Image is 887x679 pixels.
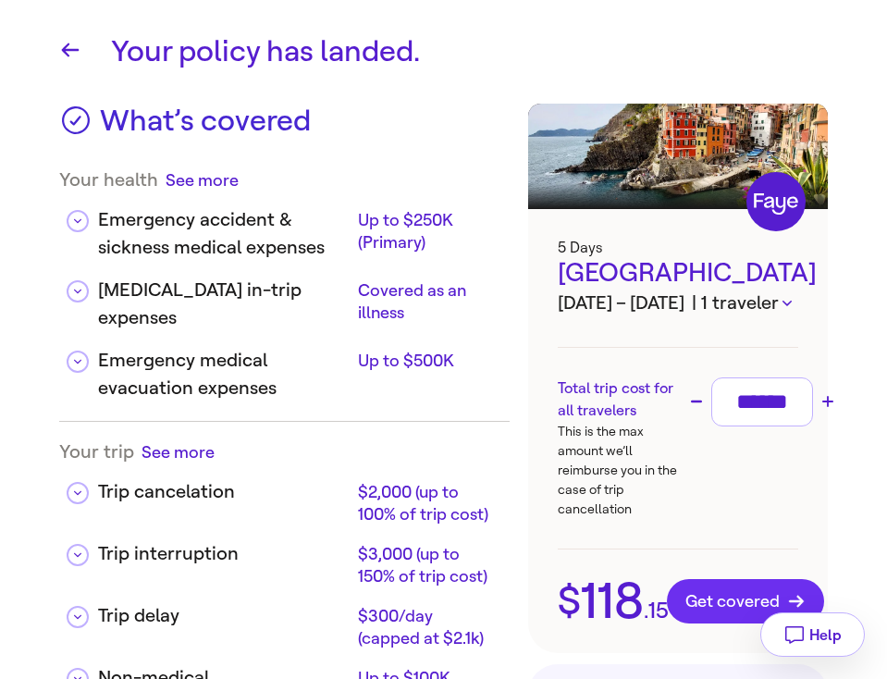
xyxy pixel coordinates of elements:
[809,626,842,644] span: Help
[358,279,494,324] div: Covered as an illness
[558,377,678,422] h3: Total trip cost for all travelers
[100,104,311,150] h3: What’s covered
[59,525,510,587] div: Trip interruption$3,000 (up to 150% of trip cost)
[558,290,798,317] h3: [DATE] – [DATE]
[685,592,806,611] span: Get covered
[98,602,351,630] div: Trip delay
[581,576,644,626] span: 118
[358,543,494,587] div: $3,000 (up to 150% of trip cost)
[648,599,669,622] span: 15
[558,422,678,519] p: This is the max amount we’ll reimburse you in the case of trip cancellation
[685,390,708,413] button: Decrease trip cost
[98,347,351,402] div: Emergency medical evacuation expenses
[98,540,351,568] div: Trip interruption
[558,582,581,621] span: $
[692,290,792,317] button: | 1 traveler
[358,481,494,525] div: $2,000 (up to 100% of trip cost)
[98,277,351,332] div: [MEDICAL_DATA] in-trip expenses
[59,168,510,191] div: Your health
[59,332,510,402] div: Emergency medical evacuation expensesUp to $500K
[59,262,510,332] div: [MEDICAL_DATA] in-trip expensesCovered as an illness
[166,168,239,191] button: See more
[111,30,828,74] h1: Your policy has landed.
[760,612,865,657] button: Help
[142,440,215,463] button: See more
[98,206,351,262] div: Emergency accident & sickness medical expenses
[644,599,648,622] span: .
[558,256,798,290] div: [GEOGRAPHIC_DATA]
[98,478,351,506] div: Trip cancelation
[59,587,510,649] div: Trip delay$300/day (capped at $2.1k)
[358,605,494,649] div: $300/day (capped at $2.1k)
[558,239,798,256] h3: 5 Days
[358,350,494,372] div: Up to $500K
[59,463,510,525] div: Trip cancelation$2,000 (up to 100% of trip cost)
[817,390,839,413] button: Increase trip cost
[667,579,824,623] button: Get covered
[59,440,510,463] div: Your trip
[358,209,494,253] div: Up to $250K (Primary)
[720,386,805,418] input: Trip cost
[59,191,510,262] div: Emergency accident & sickness medical expensesUp to $250K (Primary)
